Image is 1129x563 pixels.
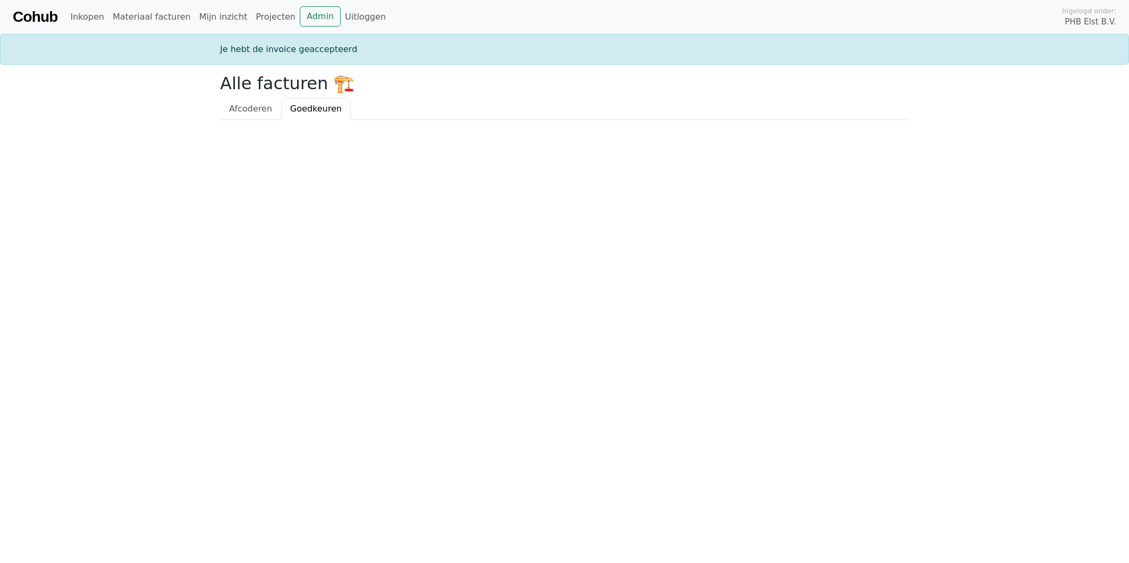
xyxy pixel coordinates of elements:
[13,4,57,30] a: Cohub
[1062,6,1116,16] span: Ingelogd onder:
[1065,16,1116,28] span: PHB Elst B.V.
[341,6,390,28] a: Uitloggen
[220,98,281,120] a: Afcoderen
[251,6,300,28] a: Projecten
[290,104,342,114] span: Goedkeuren
[108,6,195,28] a: Materiaal facturen
[214,43,915,56] div: Je hebt de invoice geaccepteerd
[220,73,909,93] h2: Alle facturen 🏗️
[66,6,108,28] a: Inkopen
[195,6,252,28] a: Mijn inzicht
[281,98,351,120] a: Goedkeuren
[300,6,341,27] a: Admin
[229,104,272,114] span: Afcoderen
